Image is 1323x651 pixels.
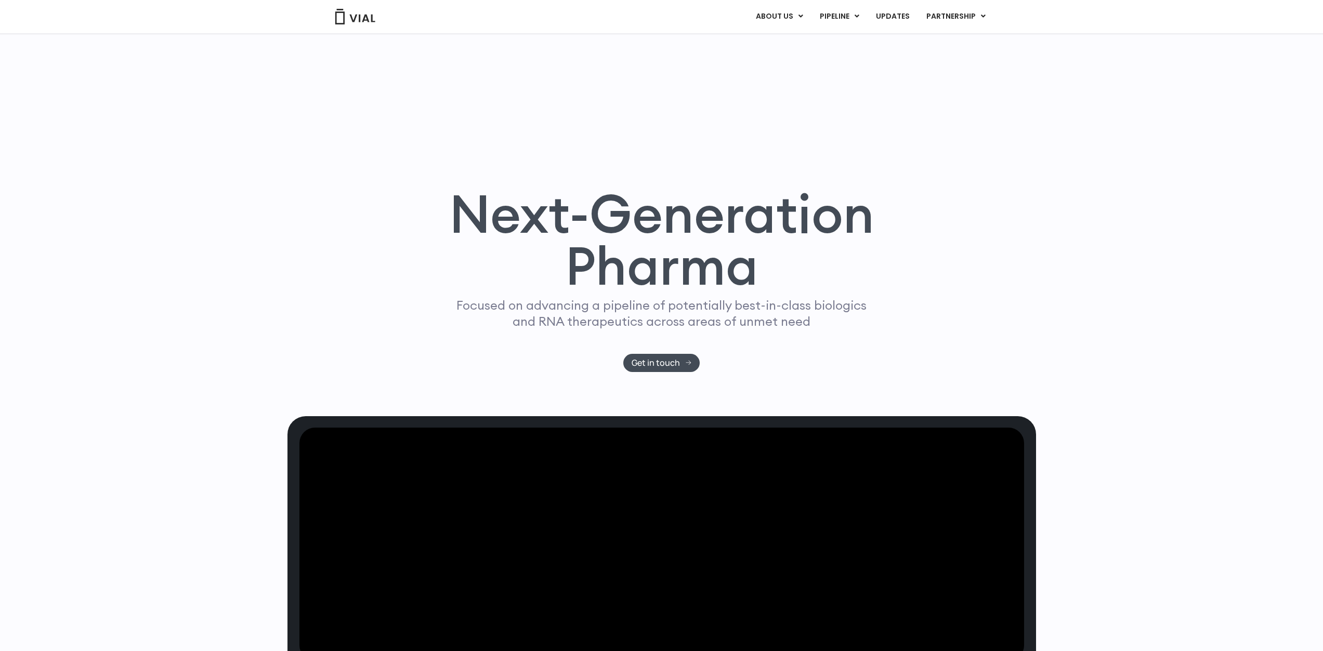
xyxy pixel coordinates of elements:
[632,359,680,367] span: Get in touch
[748,8,811,25] a: ABOUT USMenu Toggle
[334,9,376,24] img: Vial Logo
[811,8,867,25] a: PIPELINEMenu Toggle
[868,8,918,25] a: UPDATES
[623,354,700,372] a: Get in touch
[452,297,871,329] p: Focused on advancing a pipeline of potentially best-in-class biologics and RNA therapeutics acros...
[918,8,994,25] a: PARTNERSHIPMenu Toggle
[437,188,887,293] h1: Next-Generation Pharma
